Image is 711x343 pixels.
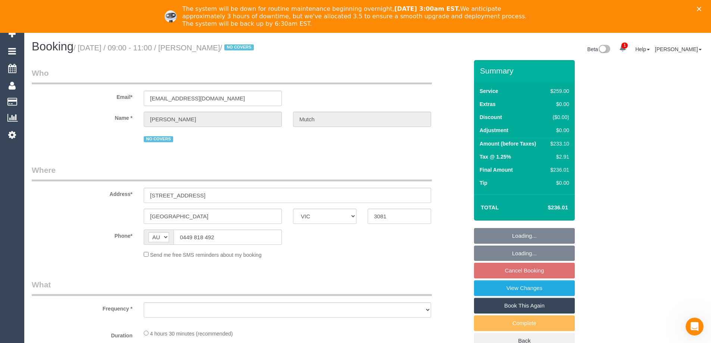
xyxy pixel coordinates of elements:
[548,179,569,187] div: $0.00
[74,44,256,52] small: / [DATE] / 09:00 - 11:00 / [PERSON_NAME]
[26,329,138,339] label: Duration
[26,188,138,198] label: Address*
[144,209,282,224] input: Suburb*
[32,68,432,84] legend: Who
[480,140,536,147] label: Amount (before Taxes)
[26,91,138,101] label: Email*
[480,100,496,108] label: Extras
[220,44,256,52] span: /
[548,140,569,147] div: $233.10
[150,252,262,258] span: Send me free SMS reminders about my booking
[150,331,233,337] span: 4 hours 30 minutes (recommended)
[480,153,511,160] label: Tax @ 1.25%
[615,40,630,57] a: 1
[480,127,508,134] label: Adjustment
[548,87,569,95] div: $259.00
[394,5,460,12] b: [DATE] 3:00am EST.
[686,318,704,336] iframe: Intercom live chat
[480,179,487,187] label: Tip
[480,113,502,121] label: Discount
[697,7,704,11] div: Close
[548,100,569,108] div: $0.00
[144,91,282,106] input: Email*
[26,302,138,312] label: Frequency *
[144,136,173,142] span: NO COVERS
[548,153,569,160] div: $2.91
[26,112,138,122] label: Name *
[183,5,535,28] div: The system will be down for routine maintenance beginning overnight, We anticipate approximately ...
[165,10,177,22] img: Profile image for Ellie
[32,40,74,53] span: Booking
[368,209,431,224] input: Post Code*
[26,230,138,240] label: Phone*
[481,204,499,211] strong: Total
[621,43,628,49] span: 1
[32,165,432,181] legend: Where
[32,279,432,296] legend: What
[548,166,569,174] div: $236.01
[587,46,611,52] a: Beta
[480,166,513,174] label: Final Amount
[548,127,569,134] div: $0.00
[144,112,282,127] input: First Name*
[293,112,431,127] input: Last Name*
[548,113,569,121] div: ($0.00)
[474,298,575,314] a: Book This Again
[174,230,282,245] input: Phone*
[224,44,254,50] span: NO COVERS
[474,280,575,296] a: View Changes
[655,46,702,52] a: [PERSON_NAME]
[598,45,610,54] img: New interface
[480,87,498,95] label: Service
[526,205,568,211] h4: $236.01
[480,66,571,75] h3: Summary
[635,46,650,52] a: Help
